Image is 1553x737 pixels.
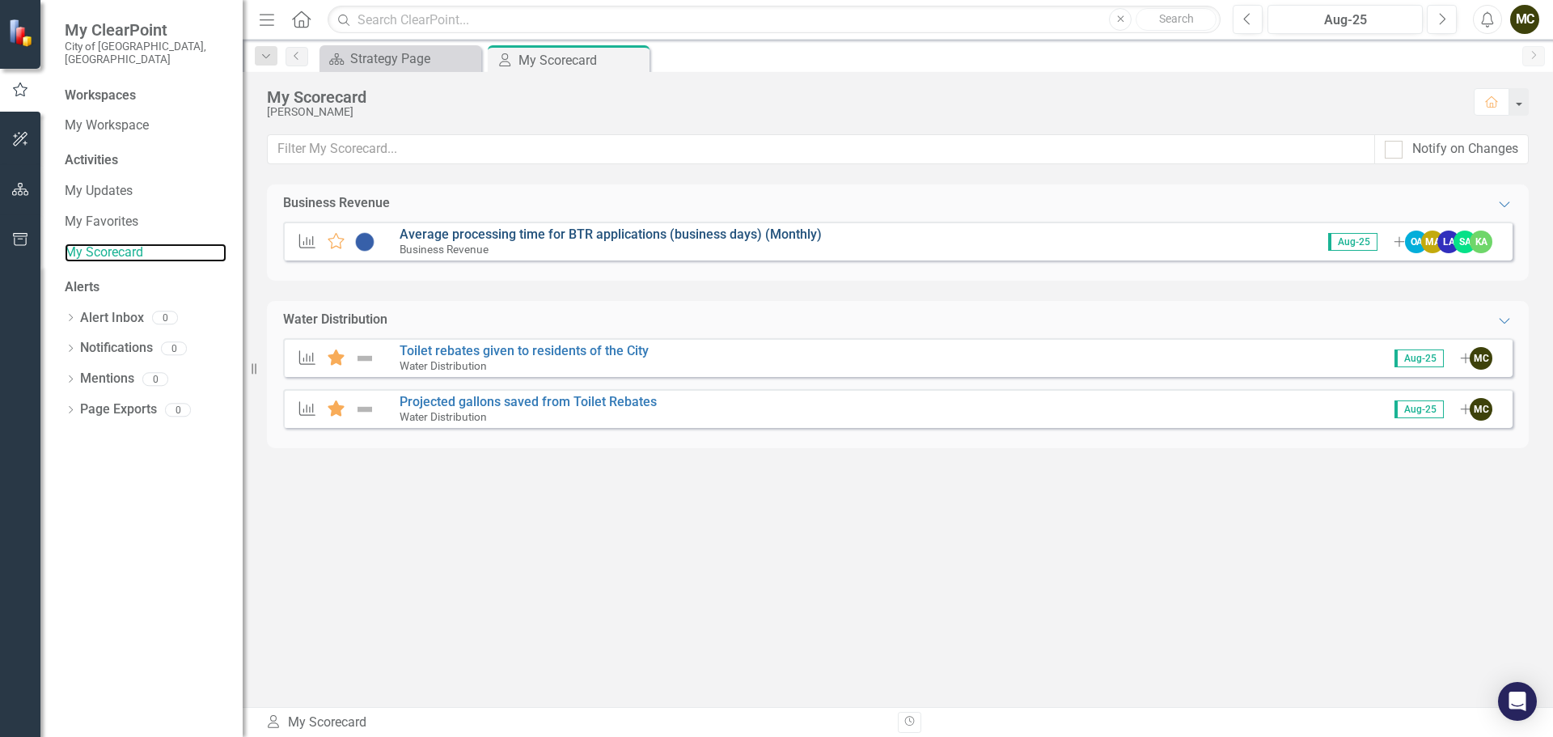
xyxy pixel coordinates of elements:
[1273,11,1417,30] div: Aug-25
[1405,231,1428,253] div: OA
[400,227,822,242] a: Average processing time for BTR applications (business days) (Monthly)
[1267,5,1423,34] button: Aug-25
[65,87,136,105] div: Workspaces
[1136,8,1217,31] button: Search
[267,134,1375,164] input: Filter My Scorecard...
[1470,231,1492,253] div: KA
[267,106,1458,118] div: [PERSON_NAME]
[80,400,157,419] a: Page Exports
[1159,12,1194,25] span: Search
[1421,231,1444,253] div: MA
[328,6,1221,34] input: Search ClearPoint...
[1394,349,1444,367] span: Aug-25
[354,400,375,419] img: Not Defined
[1498,682,1537,721] div: Open Intercom Messenger
[1510,5,1539,34] button: MC
[8,19,36,47] img: ClearPoint Strategy
[65,40,226,66] small: City of [GEOGRAPHIC_DATA], [GEOGRAPHIC_DATA]
[152,311,178,325] div: 0
[267,88,1458,106] div: My Scorecard
[265,714,886,732] div: My Scorecard
[65,213,226,231] a: My Favorites
[324,49,477,69] a: Strategy Page
[165,403,191,417] div: 0
[1412,140,1518,159] div: Notify on Changes
[1328,233,1377,251] span: Aug-25
[518,50,645,70] div: My Scorecard
[65,278,226,297] div: Alerts
[350,49,477,69] div: Strategy Page
[80,339,153,358] a: Notifications
[400,343,649,358] a: Toilet rebates given to residents of the City
[65,151,226,170] div: Activities
[400,359,487,372] small: Water Distribution
[80,309,144,328] a: Alert Inbox
[283,311,387,329] div: Water Distribution
[1470,347,1492,370] div: MC
[400,410,487,423] small: Water Distribution
[1470,398,1492,421] div: MC
[354,349,375,368] img: Not Defined
[80,370,134,388] a: Mentions
[400,394,657,409] a: Projected gallons saved from Toilet Rebates
[65,20,226,40] span: My ClearPoint
[400,243,489,256] small: Business Revenue
[65,244,226,262] a: My Scorecard
[65,182,226,201] a: My Updates
[142,372,168,386] div: 0
[283,194,390,213] div: Business Revenue
[161,341,187,355] div: 0
[354,232,375,252] img: No Information
[1454,231,1476,253] div: SA
[1394,400,1444,418] span: Aug-25
[1437,231,1460,253] div: LA
[65,116,226,135] a: My Workspace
